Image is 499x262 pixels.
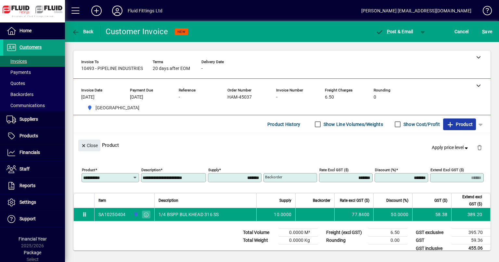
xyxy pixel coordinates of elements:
td: Rounding [323,237,368,244]
td: Total Volume [240,229,279,237]
div: Product [73,133,491,157]
span: Support [19,216,36,221]
td: 389.20 [451,208,490,221]
span: Quotes [6,81,25,86]
mat-label: Rate excl GST ($) [319,168,349,172]
span: 10493 - PIPELINE INDUSTRIES [81,66,143,71]
mat-label: Backorder [265,175,282,179]
span: Financials [19,150,40,155]
span: ost & Email [376,29,413,34]
span: Staff [19,166,30,172]
span: 0 [374,95,376,100]
span: P [387,29,390,34]
td: GST exclusive [413,229,452,237]
span: 10.0000 [274,211,291,218]
span: Rate excl GST ($) [340,197,369,204]
td: 455.06 [452,244,491,253]
span: Close [81,140,98,151]
div: SA10250404 [98,211,126,218]
span: Suppliers [19,117,38,122]
span: Payments [6,70,31,75]
span: Cancel [454,26,469,37]
button: Back [70,26,95,37]
a: Staff [3,161,65,177]
a: Financials [3,145,65,161]
span: ave [482,26,492,37]
span: Financial Year [19,236,47,241]
a: Backorders [3,89,65,100]
span: Description [159,197,178,204]
td: 58.38 [412,208,451,221]
span: [DATE] [81,95,95,100]
span: AUCKLAND [132,211,139,218]
span: 6.50 [325,95,334,100]
span: Settings [19,200,36,205]
span: HAM-45037 [227,95,252,100]
td: 0.00 [368,237,407,244]
td: Total Weight [240,237,279,244]
button: Product History [265,118,303,130]
span: Products [19,133,38,138]
span: [DATE] [130,95,143,100]
a: Reports [3,178,65,194]
span: AUCKLAND [84,104,142,112]
span: Item [98,197,106,204]
td: 0.0000 M³ [279,229,318,237]
span: - [276,95,277,100]
a: Payments [3,67,65,78]
a: Communications [3,100,65,111]
span: [GEOGRAPHIC_DATA] [96,104,139,111]
mat-label: Discount (%) [375,168,396,172]
a: Quotes [3,78,65,89]
app-page-header-button: Close [77,142,102,148]
a: Suppliers [3,111,65,128]
div: Customer Invoice [106,26,168,37]
td: 0.0000 Kg [279,237,318,244]
div: [PERSON_NAME] [EMAIL_ADDRESS][DOMAIN_NAME] [361,6,471,16]
mat-label: Product [82,168,95,172]
span: Communications [6,103,45,108]
td: GST inclusive [413,244,452,253]
span: Apply price level [432,144,469,151]
button: Product [443,118,476,130]
span: Package [24,250,41,255]
td: GST [413,237,452,244]
a: Knowledge Base [478,1,491,22]
span: S [482,29,485,34]
span: Reports [19,183,35,188]
span: Discount (%) [386,197,408,204]
mat-label: Description [141,168,160,172]
label: Show Line Volumes/Weights [322,121,383,128]
div: 77.8400 [339,211,369,218]
span: 1/4 BSPP BULKHEAD 316 SS [159,211,219,218]
button: Save [480,26,494,37]
td: 395.70 [452,229,491,237]
span: - [201,66,203,71]
td: Freight (excl GST) [323,229,368,237]
span: Product History [267,119,301,130]
app-page-header-button: Back [65,26,101,37]
span: - [179,95,180,100]
td: 50.0000 [373,208,412,221]
mat-label: Supply [208,168,219,172]
td: 6.50 [368,229,407,237]
div: Fluid Fittings Ltd [128,6,162,16]
span: Home [19,28,32,33]
span: Backorders [6,92,33,97]
button: Close [78,140,100,151]
span: NEW [177,30,186,34]
a: Settings [3,194,65,211]
td: 59.36 [452,237,491,244]
a: Home [3,23,65,39]
span: Customers [19,45,42,50]
span: Supply [279,197,291,204]
a: Products [3,128,65,144]
label: Show Cost/Profit [402,121,440,128]
button: Delete [472,140,487,155]
a: Invoices [3,56,65,67]
span: GST ($) [434,197,447,204]
button: Add [86,5,107,17]
span: 20 days after EOM [153,66,190,71]
a: Support [3,211,65,227]
app-page-header-button: Delete [472,145,487,150]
